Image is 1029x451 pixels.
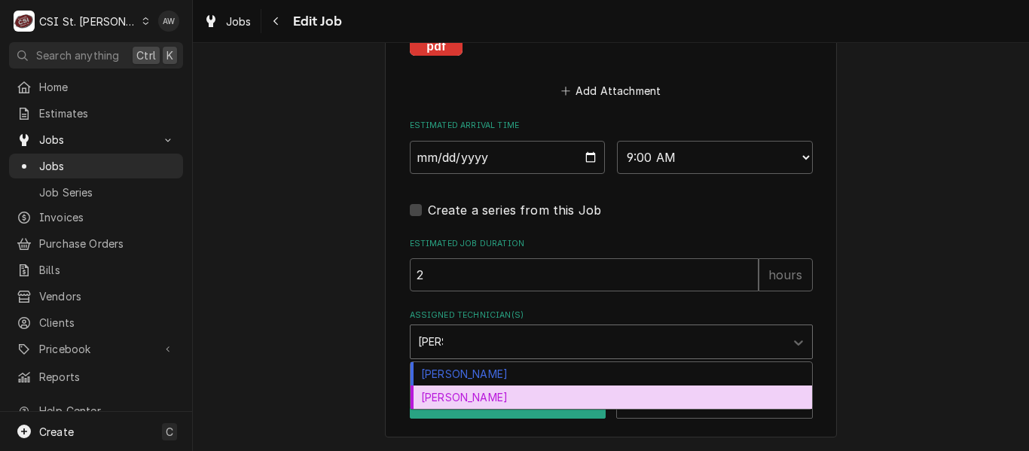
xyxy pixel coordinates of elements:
label: Create a series from this Job [428,201,602,219]
div: Assigned Technician(s) [410,309,813,358]
span: Jobs [39,158,176,174]
select: Time Select [617,141,813,174]
span: Estimates [39,105,176,121]
a: Clients [9,310,183,335]
a: Go to Pricebook [9,337,183,361]
label: Estimated Arrival Time [410,120,813,132]
span: Help Center [39,403,174,419]
div: CSI St. Louis's Avatar [14,11,35,32]
input: Date [410,141,606,174]
a: Bills [9,257,183,282]
span: Reports [39,369,176,385]
a: Home [9,75,183,99]
div: hours [759,258,813,291]
a: Jobs [9,154,183,178]
label: Assigned Technician(s) [410,309,813,321]
div: C [14,11,35,32]
div: [PERSON_NAME] [411,362,812,385]
span: K [166,47,173,63]
div: Alexandria Wilp's Avatar [158,11,179,32]
a: Invoices [9,205,183,230]
span: Jobs [226,14,252,29]
div: Estimated Arrival Time [410,120,813,173]
button: Search anythingCtrlK [9,42,183,69]
span: C [166,424,173,440]
span: Bills [39,262,176,278]
span: Job Series [39,184,176,200]
span: Purchase Orders [39,236,176,251]
span: Search anything [36,47,119,63]
button: Add Attachment [558,81,664,102]
button: Navigate back [264,9,289,33]
span: Jobs [39,132,153,148]
span: Invoices [39,209,176,225]
a: Job Series [9,180,183,205]
span: Clients [39,315,176,331]
a: Reports [9,364,183,389]
span: Ctrl [136,47,156,63]
div: CSI St. [PERSON_NAME] [39,14,137,29]
a: Go to Help Center [9,398,183,423]
div: [PERSON_NAME] [411,385,812,409]
a: Vendors [9,284,183,309]
a: Purchase Orders [9,231,183,256]
div: AW [158,11,179,32]
span: Edit Job [289,11,342,32]
span: Home [39,79,176,95]
a: Go to Jobs [9,127,183,152]
div: Estimated Job Duration [410,238,813,291]
span: Vendors [39,288,176,304]
a: Jobs [197,9,258,34]
span: Pricebook [39,341,153,357]
a: Estimates [9,101,183,126]
span: Create [39,425,74,438]
label: Estimated Job Duration [410,238,813,250]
